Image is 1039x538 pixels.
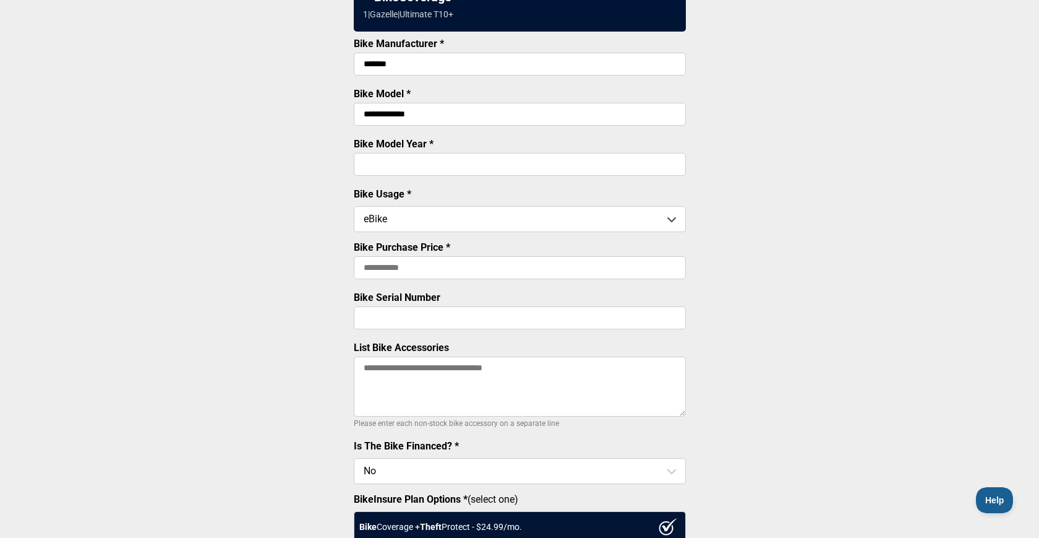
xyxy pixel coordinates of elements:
div: 1 | Gazelle | Ultimate T10+ [363,9,453,19]
label: (select one) [354,493,686,505]
strong: BikeInsure Plan Options * [354,493,468,505]
strong: Theft [420,522,442,532]
img: ux1sgP1Haf775SAghJI38DyDlYP+32lKFAAAAAElFTkSuQmCC [659,518,677,536]
label: Bike Purchase Price * [354,241,450,253]
p: Please enter each non-stock bike accessory on a separate line [354,416,686,431]
label: Bike Model Year * [354,138,434,150]
label: List Bike Accessories [354,342,449,354]
label: Is The Bike Financed? * [354,440,459,452]
label: Bike Serial Number [354,292,440,303]
label: Bike Model * [354,88,411,100]
label: Bike Usage * [354,188,411,200]
label: Bike Manufacturer * [354,38,444,50]
iframe: Toggle Customer Support [976,487,1014,513]
strong: Bike [359,522,377,532]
